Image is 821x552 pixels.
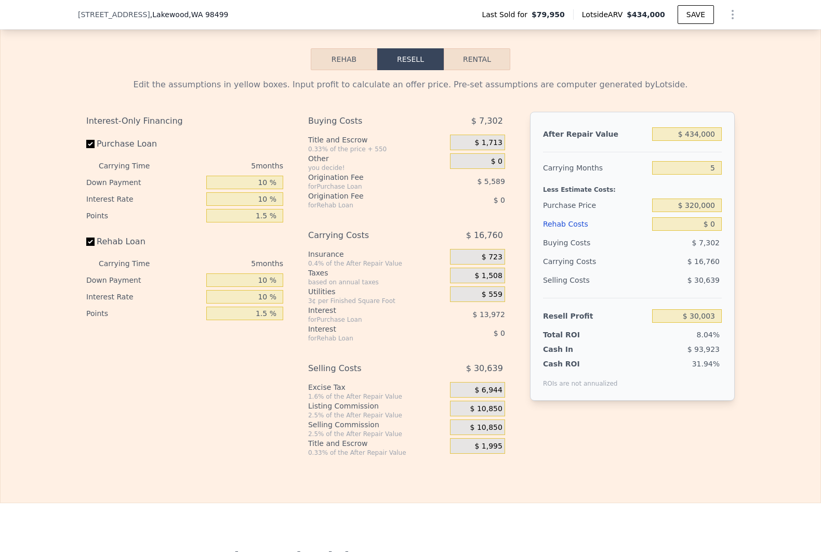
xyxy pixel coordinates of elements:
div: Down Payment [86,272,202,288]
span: 31.94% [692,360,720,368]
div: Listing Commission [308,401,446,411]
div: Selling Commission [308,419,446,430]
div: 0.33% of the After Repair Value [308,449,446,457]
span: $ 16,760 [466,226,503,245]
div: Origination Fee [308,191,424,201]
div: 2.5% of the After Repair Value [308,411,446,419]
div: 1.6% of the After Repair Value [308,392,446,401]
span: , Lakewood [150,9,229,20]
div: Insurance [308,249,446,259]
span: $ 0 [494,329,505,337]
div: Buying Costs [308,112,424,130]
div: After Repair Value [543,125,648,143]
div: Carrying Time [99,157,166,174]
span: , WA 98499 [189,10,228,19]
div: 0.4% of the After Repair Value [308,259,446,268]
div: you decide! [308,164,446,172]
span: $ 7,302 [692,239,720,247]
span: Lotside ARV [582,9,627,20]
div: Carrying Costs [543,252,608,271]
span: $ 93,923 [687,345,720,353]
button: Resell [377,48,444,70]
button: Rehab [311,48,377,70]
div: for Purchase Loan [308,316,424,324]
div: Selling Costs [543,271,648,290]
div: Utilities [308,286,446,297]
div: 5 months [170,157,283,174]
span: $ 10,850 [470,404,502,414]
span: Last Sold for [482,9,532,20]
div: Points [86,305,202,322]
input: Rehab Loan [86,238,95,246]
div: Interest Rate [86,191,202,207]
button: Rental [444,48,510,70]
div: for Rehab Loan [308,334,424,343]
div: Edit the assumptions in yellow boxes. Input profit to calculate an offer price. Pre-set assumptio... [86,78,735,91]
div: 5 months [170,255,283,272]
div: Carrying Months [543,159,648,177]
div: Excise Tax [308,382,446,392]
button: Show Options [722,4,743,25]
div: Interest [308,324,424,334]
span: $ 13,972 [473,310,505,319]
div: Carrying Costs [308,226,424,245]
label: Purchase Loan [86,135,202,153]
span: $ 5,589 [477,177,505,186]
label: Rehab Loan [86,232,202,251]
span: $ 10,850 [470,423,502,432]
span: $ 723 [482,253,502,262]
div: for Purchase Loan [308,182,424,191]
div: Resell Profit [543,307,648,325]
div: Origination Fee [308,172,424,182]
span: $ 30,639 [687,276,720,284]
div: Interest Rate [86,288,202,305]
div: Interest [308,305,424,316]
span: $ 1,995 [474,442,502,451]
div: Title and Escrow [308,135,446,145]
div: based on annual taxes [308,278,446,286]
div: Total ROI [543,330,608,340]
div: for Rehab Loan [308,201,424,209]
div: Carrying Time [99,255,166,272]
span: $ 16,760 [687,257,720,266]
div: Rehab Costs [543,215,648,233]
span: $ 0 [494,196,505,204]
div: Buying Costs [543,233,648,252]
div: ROIs are not annualized [543,369,618,388]
div: Title and Escrow [308,438,446,449]
div: Purchase Price [543,196,648,215]
span: $ 30,639 [466,359,503,378]
div: Selling Costs [308,359,424,378]
div: Interest-Only Financing [86,112,283,130]
span: $ 0 [491,157,502,166]
div: 0.33% of the price + 550 [308,145,446,153]
div: Points [86,207,202,224]
div: Down Payment [86,174,202,191]
span: 8.04% [697,331,720,339]
span: $434,000 [627,10,665,19]
div: Cash ROI [543,359,618,369]
div: 3¢ per Finished Square Foot [308,297,446,305]
span: [STREET_ADDRESS] [78,9,150,20]
div: Less Estimate Costs: [543,177,722,196]
span: $ 1,508 [474,271,502,281]
span: $ 6,944 [474,386,502,395]
span: $ 1,713 [474,138,502,148]
div: 2.5% of the After Repair Value [308,430,446,438]
div: Other [308,153,446,164]
span: $ 559 [482,290,502,299]
div: Cash In [543,344,608,354]
button: SAVE [678,5,714,24]
input: Purchase Loan [86,140,95,148]
div: Taxes [308,268,446,278]
span: $ 7,302 [471,112,503,130]
span: $79,950 [532,9,565,20]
